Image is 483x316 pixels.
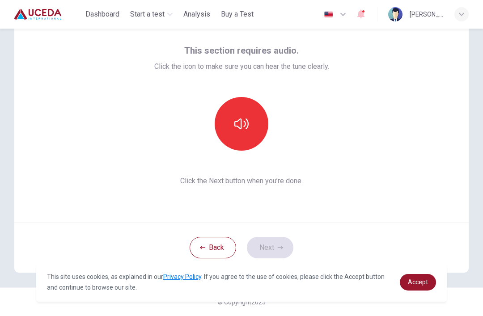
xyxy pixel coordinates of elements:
div: cookieconsent [36,262,447,302]
button: Start a test [127,6,176,22]
span: Start a test [130,9,165,20]
span: Accept [408,278,428,286]
span: Click the Next button when you’re done. [154,176,329,186]
a: dismiss cookie message [400,274,436,291]
img: en [323,11,334,18]
span: Dashboard [85,9,119,20]
img: Profile picture [388,7,402,21]
div: [PERSON_NAME] [PERSON_NAME] [PERSON_NAME] [410,9,444,20]
span: Analysis [183,9,210,20]
span: This site uses cookies, as explained in our . If you agree to the use of cookies, please click th... [47,273,385,291]
img: Uceda logo [14,5,61,23]
button: Analysis [180,6,214,22]
span: This section requires audio. [184,43,299,58]
a: Uceda logo [14,5,82,23]
button: Dashboard [82,6,123,22]
span: Buy a Test [221,9,254,20]
button: Back [190,237,236,258]
button: Buy a Test [217,6,257,22]
span: © Copyright 2025 [217,299,266,306]
span: Click the icon to make sure you can hear the tune clearly. [154,61,329,72]
a: Privacy Policy [163,273,201,280]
